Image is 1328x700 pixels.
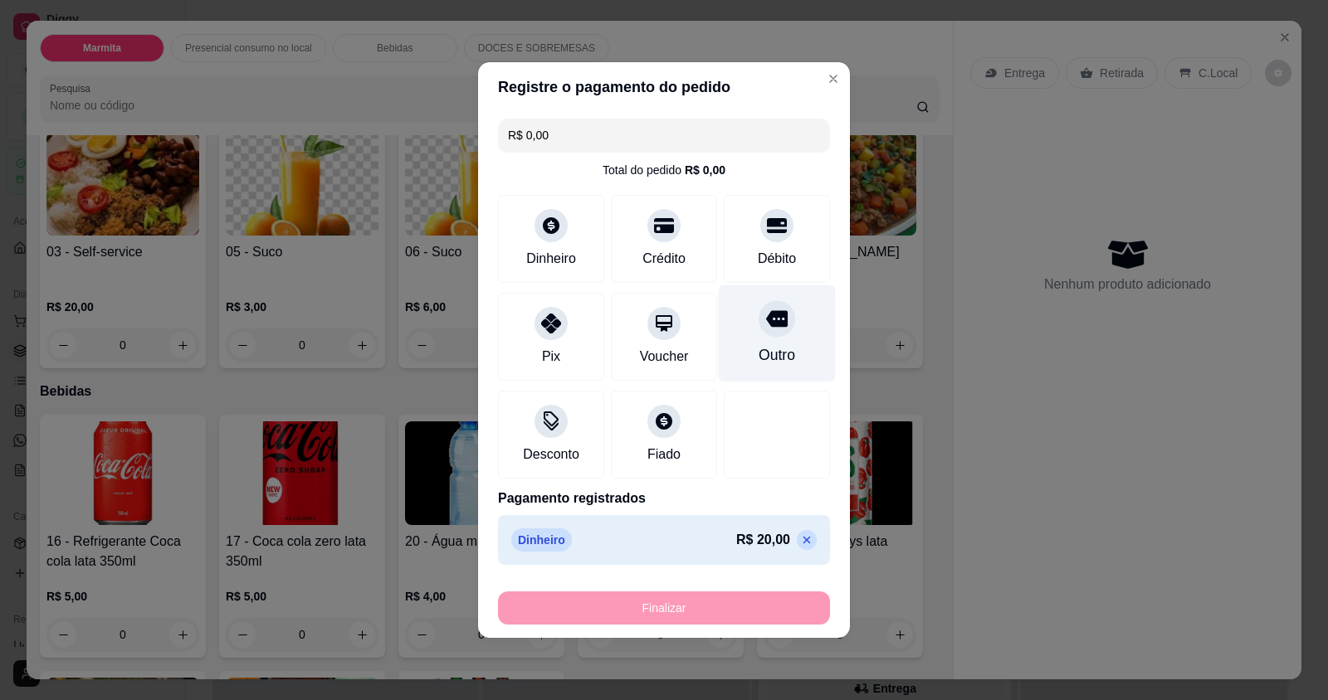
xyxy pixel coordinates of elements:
div: Desconto [523,445,579,464]
input: Ex.: hambúrguer de cordeiro [508,119,820,152]
p: Pagamento registrados [498,489,830,508]
p: R$ 20,00 [736,530,790,550]
header: Registre o pagamento do pedido [478,62,850,112]
div: Crédito [642,249,686,269]
div: Fiado [647,445,681,464]
p: Dinheiro [511,528,572,552]
div: Outro [759,344,795,366]
div: Pix [542,347,560,367]
button: Close [820,66,847,92]
div: Débito [758,249,796,269]
div: Voucher [640,347,689,367]
div: R$ 0,00 [685,162,725,178]
div: Total do pedido [603,162,725,178]
div: Dinheiro [526,249,576,269]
